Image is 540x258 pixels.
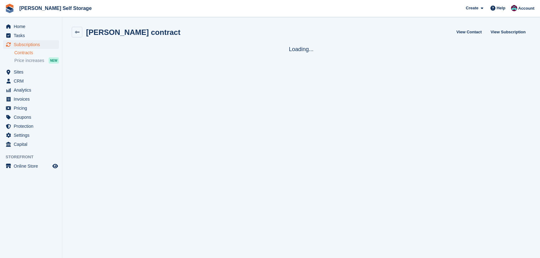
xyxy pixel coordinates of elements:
[14,57,59,64] a: Price increases NEW
[14,86,51,94] span: Analytics
[14,31,51,40] span: Tasks
[49,57,59,64] div: NEW
[3,86,59,94] a: menu
[3,131,59,140] a: menu
[518,5,534,12] span: Account
[3,122,59,131] a: menu
[488,27,528,37] a: View Subscription
[5,4,14,13] img: stora-icon-8386f47178a22dfd0bd8f6a31ec36ba5ce8667c1dd55bd0f319d3a0aa187defe.svg
[3,40,59,49] a: menu
[14,58,44,64] span: Price increases
[3,68,59,76] a: menu
[6,154,62,160] span: Storefront
[3,95,59,103] a: menu
[466,5,478,11] span: Create
[14,113,51,122] span: Coupons
[3,113,59,122] a: menu
[497,5,505,11] span: Help
[3,31,59,40] a: menu
[3,77,59,85] a: menu
[454,27,484,37] a: View Contact
[14,40,51,49] span: Subscriptions
[3,140,59,149] a: menu
[3,104,59,112] a: menu
[14,140,51,149] span: Capital
[14,122,51,131] span: Protection
[14,22,51,31] span: Home
[72,45,531,54] div: Loading...
[3,162,59,170] a: menu
[86,28,181,36] h2: [PERSON_NAME] contract
[14,77,51,85] span: CRM
[14,131,51,140] span: Settings
[14,162,51,170] span: Online Store
[3,22,59,31] a: menu
[511,5,517,11] img: Ben
[14,95,51,103] span: Invoices
[14,68,51,76] span: Sites
[14,50,59,56] a: Contracts
[17,3,94,13] a: [PERSON_NAME] Self Storage
[51,162,59,170] a: Preview store
[14,104,51,112] span: Pricing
